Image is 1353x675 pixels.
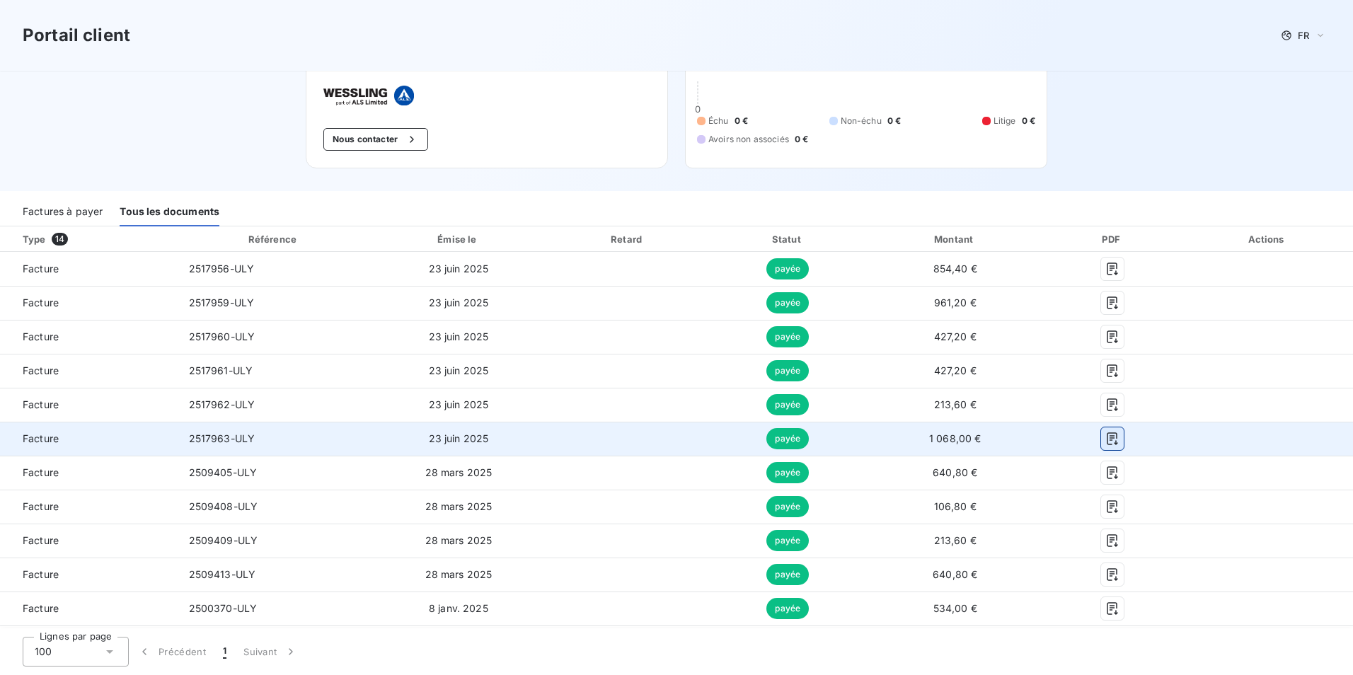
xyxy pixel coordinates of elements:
div: Retard [550,232,706,246]
span: Non-échu [841,115,882,127]
span: 213,60 € [934,398,977,410]
span: payée [766,360,809,381]
span: 1 068,00 € [929,432,981,444]
span: 23 juin 2025 [429,296,489,308]
span: payée [766,530,809,551]
span: 0 [695,103,701,115]
span: Facture [11,398,166,412]
div: Factures à payer [23,197,103,226]
button: Suivant [235,637,306,667]
span: 213,60 € [934,534,977,546]
span: 0 € [795,133,808,146]
span: 0 € [1022,115,1035,127]
span: 23 juin 2025 [429,364,489,376]
span: 2517963-ULY [189,432,255,444]
span: Facture [11,533,166,548]
span: payée [766,462,809,483]
span: payée [766,564,809,585]
span: 28 mars 2025 [425,466,493,478]
div: Émise le [373,232,543,246]
div: Actions [1185,232,1350,246]
span: Litige [994,115,1016,127]
span: Facture [11,432,166,446]
span: Facture [11,567,166,582]
span: FR [1298,30,1309,41]
span: 2517961-ULY [189,364,253,376]
span: 854,40 € [933,262,977,275]
button: Nous contacter [323,128,428,151]
span: 28 mars 2025 [425,568,493,580]
span: 2509409-ULY [189,534,258,546]
button: 1 [214,637,235,667]
span: 23 juin 2025 [429,330,489,342]
span: 640,80 € [933,568,977,580]
span: 23 juin 2025 [429,262,489,275]
span: payée [766,428,809,449]
span: 2509405-ULY [189,466,258,478]
span: Facture [11,364,166,378]
span: 534,00 € [933,602,977,614]
span: 2517959-ULY [189,296,255,308]
span: Facture [11,601,166,616]
span: payée [766,394,809,415]
span: 2509408-ULY [189,500,258,512]
span: 28 mars 2025 [425,534,493,546]
span: 2517960-ULY [189,330,255,342]
span: 8 janv. 2025 [429,602,488,614]
span: payée [766,292,809,313]
span: Facture [11,262,166,276]
span: 1 [223,645,226,659]
span: Facture [11,330,166,344]
div: Tous les documents [120,197,219,226]
div: PDF [1046,232,1179,246]
span: payée [766,598,809,619]
span: Facture [11,296,166,310]
span: 100 [35,645,52,659]
span: 2509413-ULY [189,568,256,580]
span: 23 juin 2025 [429,432,489,444]
div: Statut [712,232,865,246]
span: Facture [11,466,166,480]
div: Type [14,232,175,246]
h3: Portail client [23,23,130,48]
span: 106,80 € [934,500,977,512]
span: 2500370-ULY [189,602,258,614]
button: Précédent [129,637,214,667]
span: 427,20 € [934,364,977,376]
span: Facture [11,500,166,514]
span: 28 mars 2025 [425,500,493,512]
span: payée [766,496,809,517]
span: Échu [708,115,729,127]
span: 2517956-ULY [189,262,255,275]
span: 2517962-ULY [189,398,255,410]
div: Référence [248,233,296,245]
span: 961,20 € [934,296,977,308]
span: payée [766,258,809,279]
span: 23 juin 2025 [429,398,489,410]
span: Avoirs non associés [708,133,789,146]
span: 0 € [735,115,748,127]
span: 14 [52,233,68,246]
span: 427,20 € [934,330,977,342]
span: payée [766,326,809,347]
span: 640,80 € [933,466,977,478]
img: Company logo [323,86,414,105]
div: Montant [870,232,1040,246]
span: 0 € [887,115,901,127]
